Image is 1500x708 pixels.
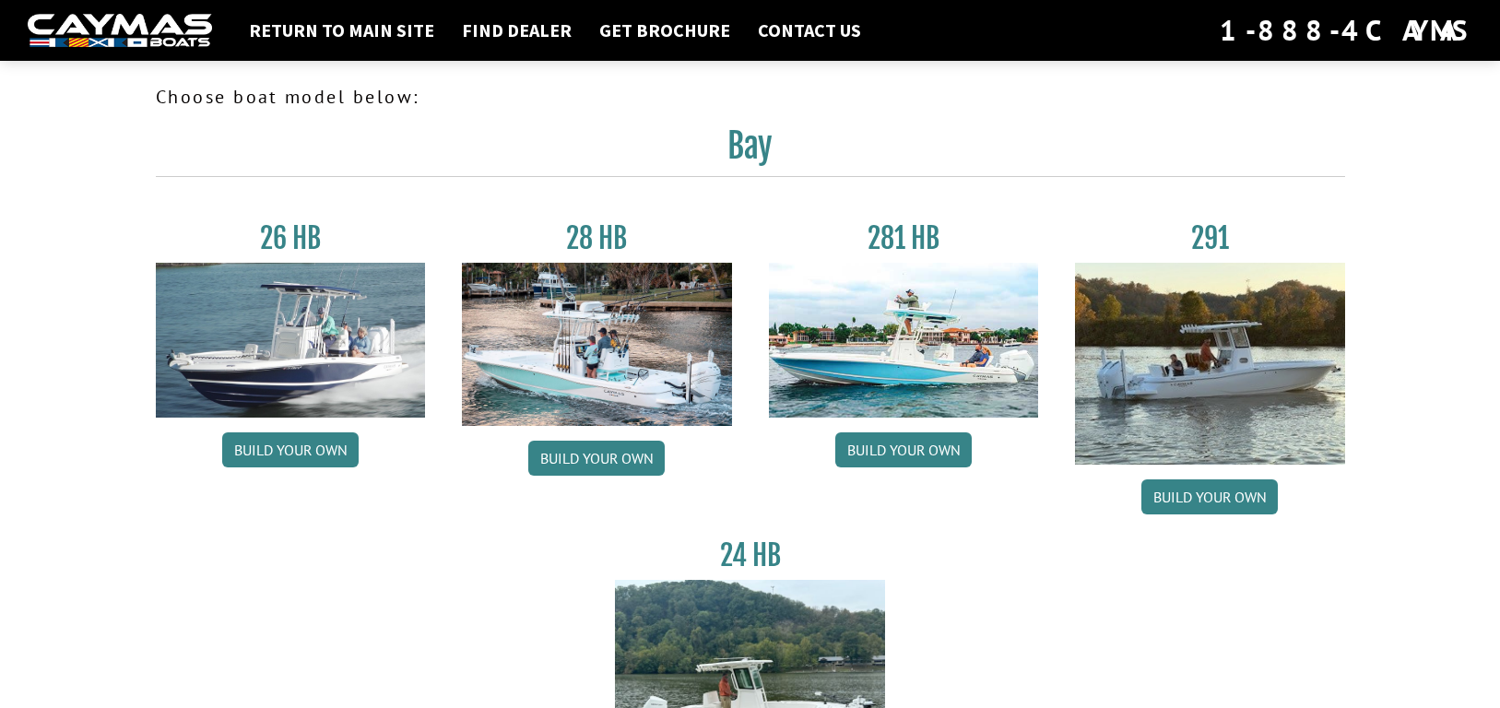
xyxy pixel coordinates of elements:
h2: Bay [156,125,1345,177]
a: Build your own [222,432,359,467]
a: Contact Us [749,18,870,42]
a: Build your own [1141,479,1278,514]
h3: 291 [1075,221,1345,255]
h3: 26 HB [156,221,426,255]
img: 291_Thumbnail.jpg [1075,263,1345,465]
h3: 28 HB [462,221,732,255]
a: Build your own [835,432,972,467]
img: 28_hb_thumbnail_for_caymas_connect.jpg [462,263,732,426]
a: Build your own [528,441,665,476]
p: Choose boat model below: [156,83,1345,111]
h3: 24 HB [615,538,885,572]
img: 26_new_photo_resized.jpg [156,263,426,418]
img: 28-hb-twin.jpg [769,263,1039,418]
a: Get Brochure [590,18,739,42]
a: Find Dealer [453,18,581,42]
a: Return to main site [240,18,443,42]
img: white-logo-c9c8dbefe5ff5ceceb0f0178aa75bf4bb51f6bca0971e226c86eb53dfe498488.png [28,14,212,48]
div: 1-888-4CAYMAS [1220,10,1472,51]
h3: 281 HB [769,221,1039,255]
